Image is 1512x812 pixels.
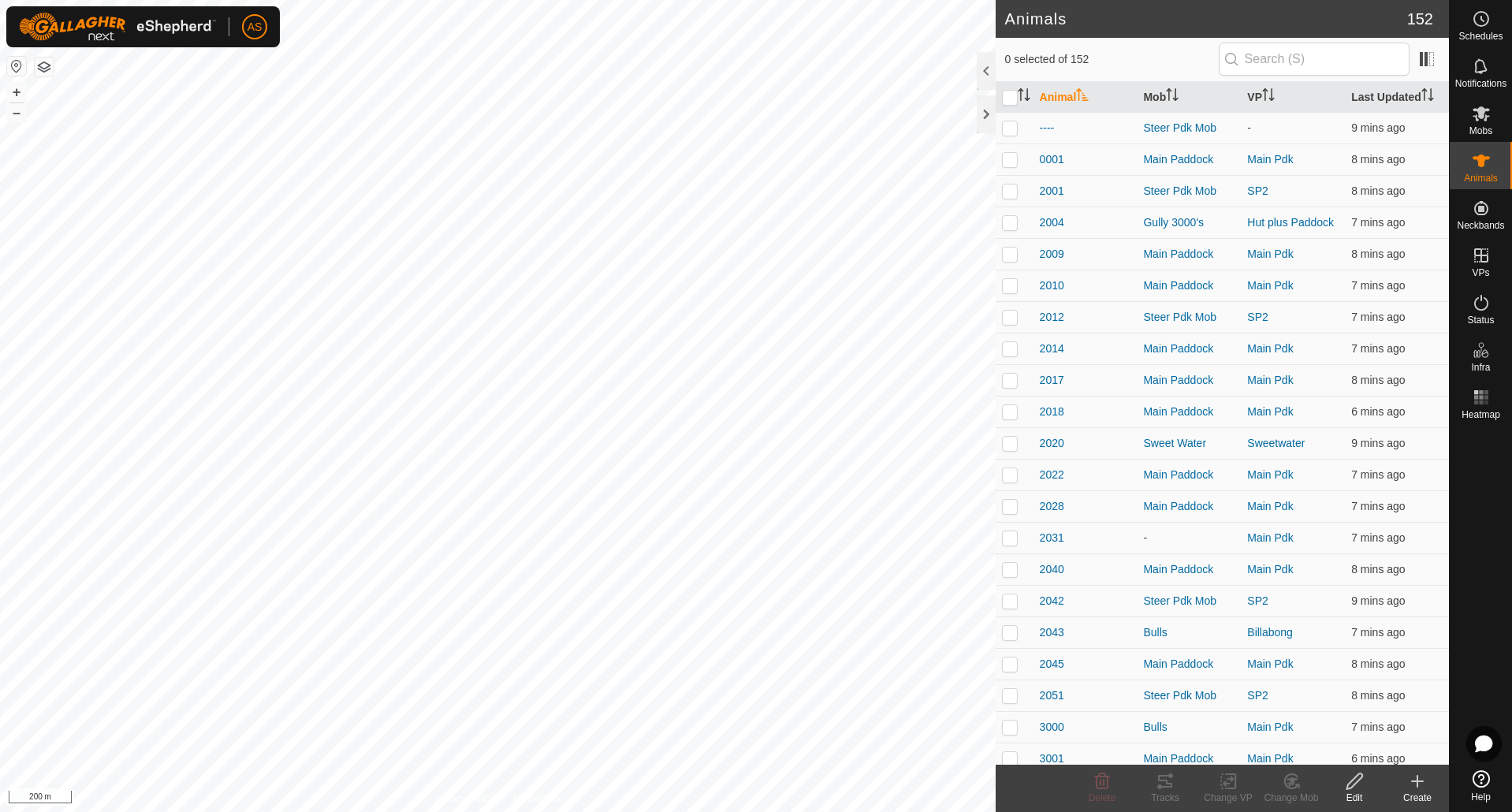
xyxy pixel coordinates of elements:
[1143,404,1235,420] div: Main Paddock
[1247,500,1293,512] a: Main Pdk
[1143,656,1235,672] div: Main Paddock
[1247,248,1293,260] a: Main Pdk
[1040,751,1064,767] span: 3001
[1407,7,1433,31] span: 152
[1143,530,1235,546] div: -
[19,13,216,41] img: Gallagher Logo
[1040,309,1064,326] span: 2012
[1450,764,1512,808] a: Help
[1040,151,1064,168] span: 0001
[1143,624,1235,641] div: Bulls
[1040,719,1064,736] span: 3000
[1143,372,1235,389] div: Main Paddock
[1040,656,1064,672] span: 2045
[1143,719,1235,736] div: Bulls
[248,19,263,35] span: AS
[1247,721,1293,733] a: Main Pdk
[1351,500,1405,512] span: 11 Aug 2025, 4:33 pm
[1472,268,1489,277] span: VPs
[1458,32,1503,41] span: Schedules
[1262,91,1275,103] p-sorticon: Activate to sort
[1197,791,1260,805] div: Change VP
[1464,173,1498,183] span: Animals
[1143,214,1235,231] div: Gully 3000's
[1143,277,1235,294] div: Main Paddock
[435,792,494,806] a: Privacy Policy
[1247,279,1293,292] a: Main Pdk
[1143,751,1235,767] div: Main Paddock
[1040,183,1064,199] span: 2001
[1076,91,1089,103] p-sorticon: Activate to sort
[1351,752,1405,765] span: 11 Aug 2025, 4:33 pm
[7,57,26,76] button: Reset Map
[1386,791,1449,805] div: Create
[1143,435,1235,452] div: Sweet Water
[1351,184,1405,197] span: 11 Aug 2025, 4:31 pm
[1351,248,1405,260] span: 11 Aug 2025, 4:32 pm
[1351,279,1405,292] span: 11 Aug 2025, 4:33 pm
[1137,82,1241,113] th: Mob
[1040,277,1064,294] span: 2010
[1247,311,1268,323] a: SP2
[1351,153,1405,166] span: 11 Aug 2025, 4:32 pm
[1351,657,1405,670] span: 11 Aug 2025, 4:32 pm
[1143,467,1235,483] div: Main Paddock
[1040,214,1064,231] span: 2004
[1351,311,1405,323] span: 11 Aug 2025, 4:33 pm
[1421,91,1434,103] p-sorticon: Activate to sort
[1457,221,1504,230] span: Neckbands
[1040,404,1064,420] span: 2018
[1143,151,1235,168] div: Main Paddock
[1247,689,1268,702] a: SP2
[1247,563,1293,575] a: Main Pdk
[1040,593,1064,609] span: 2042
[1247,531,1293,544] a: Main Pdk
[1471,792,1491,802] span: Help
[1247,657,1293,670] a: Main Pdk
[1040,498,1064,515] span: 2028
[1143,498,1235,515] div: Main Paddock
[1247,184,1268,197] a: SP2
[1166,91,1179,103] p-sorticon: Activate to sort
[1033,82,1138,113] th: Animal
[1040,435,1064,452] span: 2020
[1345,82,1449,113] th: Last Updated
[1134,791,1197,805] div: Tracks
[1247,594,1268,607] a: SP2
[1351,689,1405,702] span: 11 Aug 2025, 4:32 pm
[7,103,26,122] button: –
[1351,626,1405,639] span: 11 Aug 2025, 4:33 pm
[1143,246,1235,263] div: Main Paddock
[1040,246,1064,263] span: 2009
[1247,626,1293,639] a: Billabong
[1040,467,1064,483] span: 2022
[1247,468,1293,481] a: Main Pdk
[1323,791,1386,805] div: Edit
[1351,531,1405,544] span: 11 Aug 2025, 4:33 pm
[1143,183,1235,199] div: Steer Pdk Mob
[1351,594,1405,607] span: 11 Aug 2025, 4:31 pm
[1040,341,1064,357] span: 2014
[1040,561,1064,578] span: 2040
[1351,405,1405,418] span: 11 Aug 2025, 4:33 pm
[1351,468,1405,481] span: 11 Aug 2025, 4:33 pm
[1462,410,1500,419] span: Heatmap
[1351,374,1405,386] span: 11 Aug 2025, 4:32 pm
[1351,121,1405,134] span: 11 Aug 2025, 4:31 pm
[1143,561,1235,578] div: Main Paddock
[1247,374,1293,386] a: Main Pdk
[1143,593,1235,609] div: Steer Pdk Mob
[513,792,560,806] a: Contact Us
[1089,792,1116,803] span: Delete
[1040,372,1064,389] span: 2017
[1143,309,1235,326] div: Steer Pdk Mob
[7,83,26,102] button: +
[1247,153,1293,166] a: Main Pdk
[1351,342,1405,355] span: 11 Aug 2025, 4:33 pm
[1351,563,1405,575] span: 11 Aug 2025, 4:31 pm
[1467,315,1494,325] span: Status
[1005,9,1407,28] h2: Animals
[1018,91,1030,103] p-sorticon: Activate to sort
[1455,79,1506,88] span: Notifications
[1040,624,1064,641] span: 2043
